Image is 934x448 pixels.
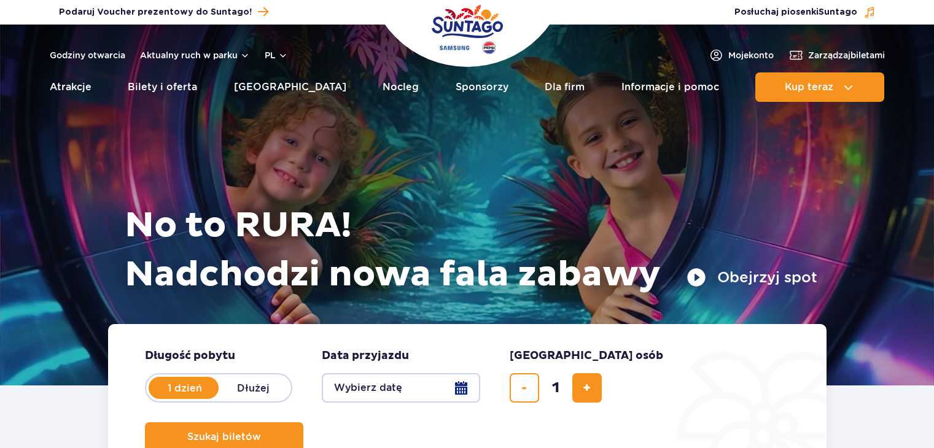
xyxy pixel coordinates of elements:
[728,49,774,61] span: Moje konto
[788,48,885,63] a: Zarządzajbiletami
[265,49,288,61] button: pl
[456,72,508,102] a: Sponsorzy
[734,6,857,18] span: Posłuchaj piosenki
[808,49,885,61] span: Zarządzaj biletami
[50,72,91,102] a: Atrakcje
[785,82,833,93] span: Kup teraz
[383,72,419,102] a: Nocleg
[59,6,252,18] span: Podaruj Voucher prezentowy do Suntago!
[322,373,480,403] button: Wybierz datę
[322,349,409,363] span: Data przyjazdu
[128,72,197,102] a: Bilety i oferta
[541,373,570,403] input: liczba biletów
[59,4,268,20] a: Podaruj Voucher prezentowy do Suntago!
[140,50,250,60] button: Aktualny ruch w parku
[621,72,719,102] a: Informacje i pomoc
[572,373,602,403] button: dodaj bilet
[510,373,539,403] button: usuń bilet
[150,375,220,401] label: 1 dzień
[125,201,817,299] h1: No to RURA! Nadchodzi nowa fala zabawy
[687,268,817,287] button: Obejrzyj spot
[545,72,585,102] a: Dla firm
[755,72,884,102] button: Kup teraz
[234,72,346,102] a: [GEOGRAPHIC_DATA]
[734,6,876,18] button: Posłuchaj piosenkiSuntago
[50,49,125,61] a: Godziny otwarcia
[145,349,235,363] span: Długość pobytu
[709,48,774,63] a: Mojekonto
[187,431,261,442] span: Szukaj biletów
[219,375,289,401] label: Dłużej
[510,349,663,363] span: [GEOGRAPHIC_DATA] osób
[819,8,857,17] span: Suntago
